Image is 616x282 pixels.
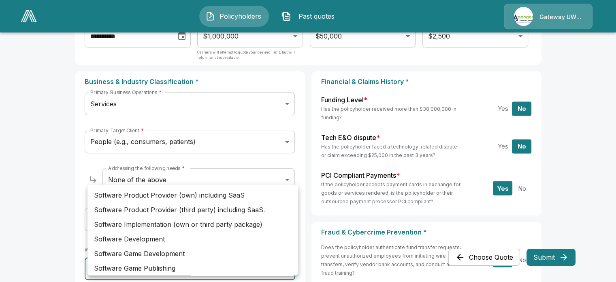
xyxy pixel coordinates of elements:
[87,202,298,217] li: Software Product Provider (third party) including SaaS.
[87,246,298,261] li: Software Game Development
[87,217,298,232] li: Software Implementation (own or third party package)
[87,188,298,202] li: Software Product Provider (own) including SaaS
[87,232,298,246] li: Software Development
[87,261,298,276] li: Software Game Publishing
